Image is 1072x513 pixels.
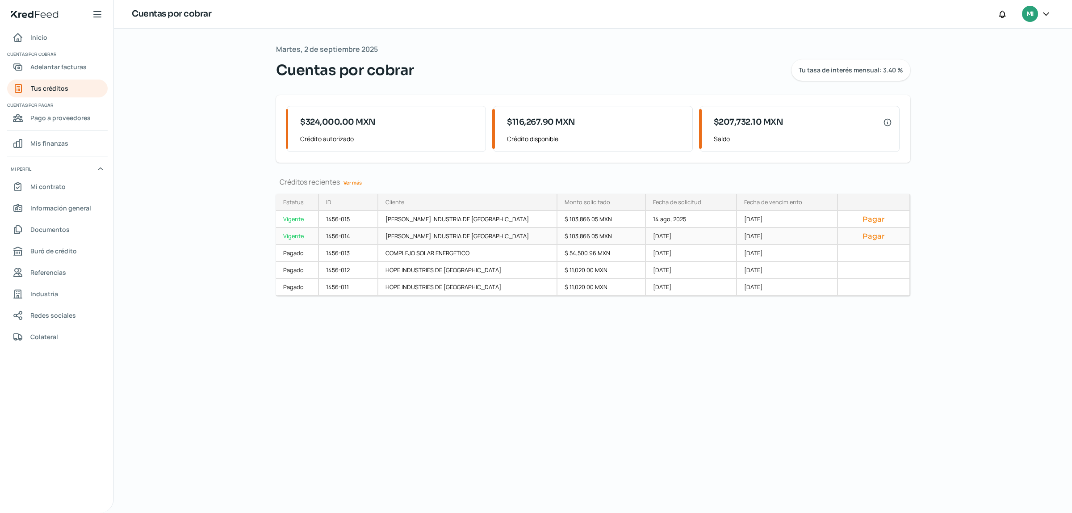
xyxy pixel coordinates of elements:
div: Estatus [283,198,304,206]
div: Créditos recientes [276,177,910,187]
div: COMPLEJO SOLAR ENERGETICO [378,245,557,262]
a: Pagado [276,262,319,279]
a: Ver más [340,176,365,189]
div: [PERSON_NAME] INDUSTRIA DE [GEOGRAPHIC_DATA] [378,228,557,245]
div: 1456-014 [319,228,379,245]
div: HOPE INDUSTRIES DE [GEOGRAPHIC_DATA] [378,262,557,279]
div: [DATE] [737,279,838,296]
span: Colateral [30,331,58,342]
span: Industria [30,288,58,299]
span: Tus créditos [31,83,68,94]
span: Información general [30,202,91,214]
div: [DATE] [737,245,838,262]
span: Inicio [30,32,47,43]
div: [PERSON_NAME] INDUSTRIA DE [GEOGRAPHIC_DATA] [378,211,557,228]
div: 1456-013 [319,245,379,262]
div: Fecha de vencimiento [744,198,802,206]
span: Saldo [714,133,892,144]
div: [DATE] [737,262,838,279]
div: Monto solicitado [565,198,610,206]
a: Referencias [7,264,108,282]
a: Mis finanzas [7,135,108,152]
a: Redes sociales [7,307,108,324]
span: Cuentas por cobrar [276,59,414,81]
div: 14 ago, 2025 [646,211,737,228]
div: $ 54,500.96 MXN [557,245,646,262]
span: Referencias [30,267,66,278]
div: 1456-015 [319,211,379,228]
a: Pagado [276,245,319,262]
button: Pagar [845,214,902,223]
a: Mi contrato [7,178,108,196]
div: 1456-012 [319,262,379,279]
span: Martes, 2 de septiembre 2025 [276,43,378,56]
a: Industria [7,285,108,303]
span: Buró de crédito [30,245,77,256]
span: $324,000.00 MXN [300,116,376,128]
a: Información general [7,199,108,217]
span: Mis finanzas [30,138,68,149]
span: Adelantar facturas [30,61,87,72]
a: Colateral [7,328,108,346]
span: Redes sociales [30,310,76,321]
span: $116,267.90 MXN [507,116,575,128]
div: [DATE] [646,245,737,262]
a: Documentos [7,221,108,239]
span: Crédito autorizado [300,133,478,144]
div: [DATE] [646,228,737,245]
span: Mi contrato [30,181,66,192]
span: Crédito disponible [507,133,685,144]
div: $ 11,020.00 MXN [557,279,646,296]
span: Documentos [30,224,70,235]
span: $207,732.10 MXN [714,116,783,128]
a: Vigente [276,211,319,228]
div: HOPE INDUSTRIES DE [GEOGRAPHIC_DATA] [378,279,557,296]
span: MI [1026,9,1034,20]
button: Pagar [845,231,902,240]
span: Tu tasa de interés mensual: 3.40 % [799,67,903,73]
div: $ 11,020.00 MXN [557,262,646,279]
div: Cliente [385,198,404,206]
a: Pagado [276,279,319,296]
span: Mi perfil [11,165,31,173]
div: ID [326,198,331,206]
h1: Cuentas por cobrar [132,8,211,21]
span: Cuentas por cobrar [7,50,106,58]
div: [DATE] [737,228,838,245]
div: $ 103,866.05 MXN [557,228,646,245]
div: [DATE] [646,279,737,296]
a: Inicio [7,29,108,46]
span: Pago a proveedores [30,112,91,123]
span: Cuentas por pagar [7,101,106,109]
div: $ 103,866.05 MXN [557,211,646,228]
a: Pago a proveedores [7,109,108,127]
div: [DATE] [737,211,838,228]
div: Fecha de solicitud [653,198,701,206]
div: 1456-011 [319,279,379,296]
div: [DATE] [646,262,737,279]
a: Vigente [276,228,319,245]
a: Buró de crédito [7,242,108,260]
a: Adelantar facturas [7,58,108,76]
a: Tus créditos [7,80,108,97]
